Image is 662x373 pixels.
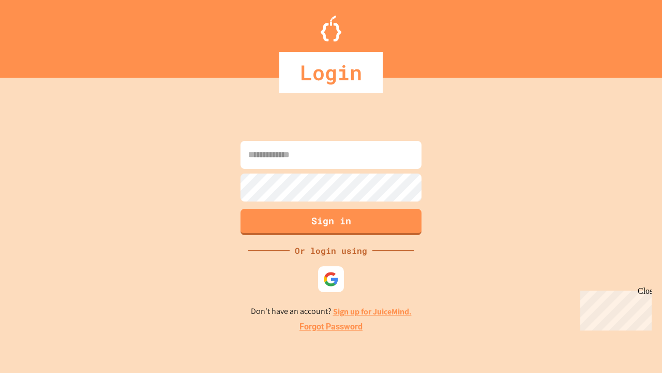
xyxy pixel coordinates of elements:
[4,4,71,66] div: Chat with us now!Close
[279,52,383,93] div: Login
[576,286,652,331] iframe: chat widget
[299,321,363,333] a: Forgot Password
[333,306,412,317] a: Sign up for JuiceMind.
[619,332,652,363] iframe: chat widget
[251,305,412,318] p: Don't have an account?
[321,16,341,41] img: Logo.svg
[240,209,422,235] button: Sign in
[290,245,372,257] div: Or login using
[323,271,339,287] img: google-icon.svg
